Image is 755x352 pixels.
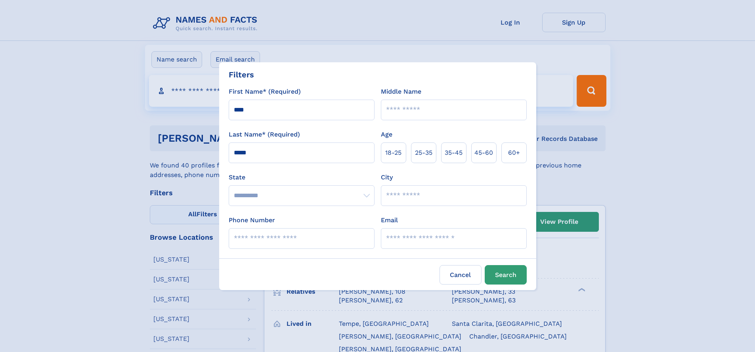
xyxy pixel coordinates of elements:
span: 60+ [508,148,520,158]
label: Cancel [440,265,482,285]
span: 35‑45 [445,148,463,158]
button: Search [485,265,527,285]
label: Email [381,215,398,225]
span: 18‑25 [385,148,401,158]
label: Age [381,130,392,139]
label: City [381,173,393,182]
label: Phone Number [229,215,275,225]
span: 25‑35 [415,148,432,158]
div: Filters [229,69,254,81]
label: State [229,173,375,182]
label: Last Name* (Required) [229,130,300,139]
span: 45‑60 [474,148,493,158]
label: Middle Name [381,87,421,96]
label: First Name* (Required) [229,87,301,96]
